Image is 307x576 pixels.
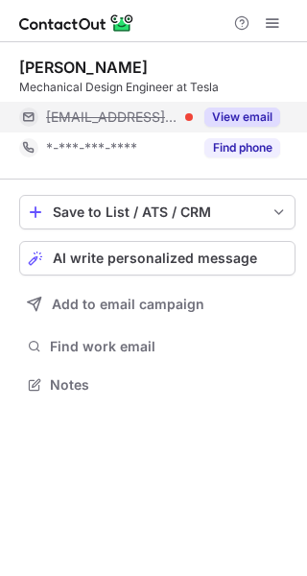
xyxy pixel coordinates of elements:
span: AI write personalized message [53,251,257,266]
span: Notes [50,376,288,394]
img: ContactOut v5.3.10 [19,12,134,35]
button: Notes [19,372,295,398]
button: Reveal Button [204,138,280,157]
button: Add to email campaign [19,287,295,322]
div: [PERSON_NAME] [19,58,148,77]
span: Find work email [50,338,288,355]
span: Add to email campaign [52,297,204,312]
div: Mechanical Design Engineer at Tesla [19,79,295,96]
button: save-profile-one-click [19,195,295,229]
button: Find work email [19,333,295,360]
button: Reveal Button [204,108,280,127]
div: Save to List / ATS / CRM [53,204,262,220]
button: AI write personalized message [19,241,295,276]
span: [EMAIL_ADDRESS][DOMAIN_NAME] [46,108,178,126]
